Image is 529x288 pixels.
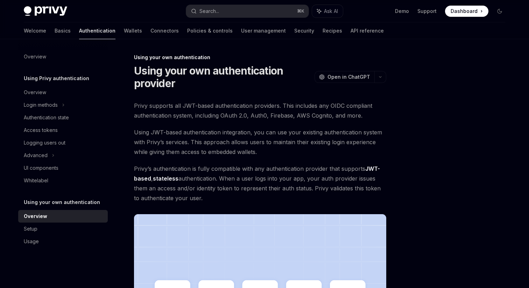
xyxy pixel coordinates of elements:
div: Overview [24,88,46,97]
button: Toggle dark mode [494,6,505,17]
a: Setup [18,223,108,235]
a: Dashboard [445,6,488,17]
a: Security [294,22,314,39]
img: dark logo [24,6,67,16]
a: Authentication state [18,111,108,124]
div: Whitelabel [24,176,48,185]
a: UI components [18,162,108,174]
a: Welcome [24,22,46,39]
h5: Using your own authentication [24,198,100,206]
span: ⌘ K [297,8,304,14]
div: Access tokens [24,126,58,134]
a: Recipes [323,22,342,39]
a: Wallets [124,22,142,39]
h1: Using your own authentication provider [134,64,312,90]
div: UI components [24,164,58,172]
span: Dashboard [451,8,478,15]
span: Open in ChatGPT [327,73,370,80]
a: Whitelabel [18,174,108,187]
a: Policies & controls [187,22,233,39]
a: Basics [55,22,71,39]
a: Authentication [79,22,115,39]
a: Logging users out [18,136,108,149]
a: Usage [18,235,108,248]
a: API reference [351,22,384,39]
div: Login methods [24,101,58,109]
div: Usage [24,237,39,246]
div: Overview [24,52,46,61]
a: Demo [395,8,409,15]
a: Connectors [150,22,179,39]
a: Overview [18,50,108,63]
div: Authentication state [24,113,69,122]
a: Access tokens [18,124,108,136]
span: Privy supports all JWT-based authentication providers. This includes any OIDC compliant authentic... [134,101,386,120]
div: Logging users out [24,139,65,147]
span: Privy’s authentication is fully compatible with any authentication provider that supports , authe... [134,164,386,203]
div: Advanced [24,151,48,160]
button: Ask AI [312,5,343,17]
a: Overview [18,86,108,99]
a: stateless [153,175,178,182]
h5: Using Privy authentication [24,74,89,83]
a: Support [417,8,437,15]
div: Using your own authentication [134,54,386,61]
a: User management [241,22,286,39]
button: Open in ChatGPT [315,71,374,83]
div: Search... [199,7,219,15]
div: Overview [24,212,47,220]
button: Search...⌘K [186,5,309,17]
a: Overview [18,210,108,223]
div: Setup [24,225,37,233]
span: Using JWT-based authentication integration, you can use your existing authentication system with ... [134,127,386,157]
span: Ask AI [324,8,338,15]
